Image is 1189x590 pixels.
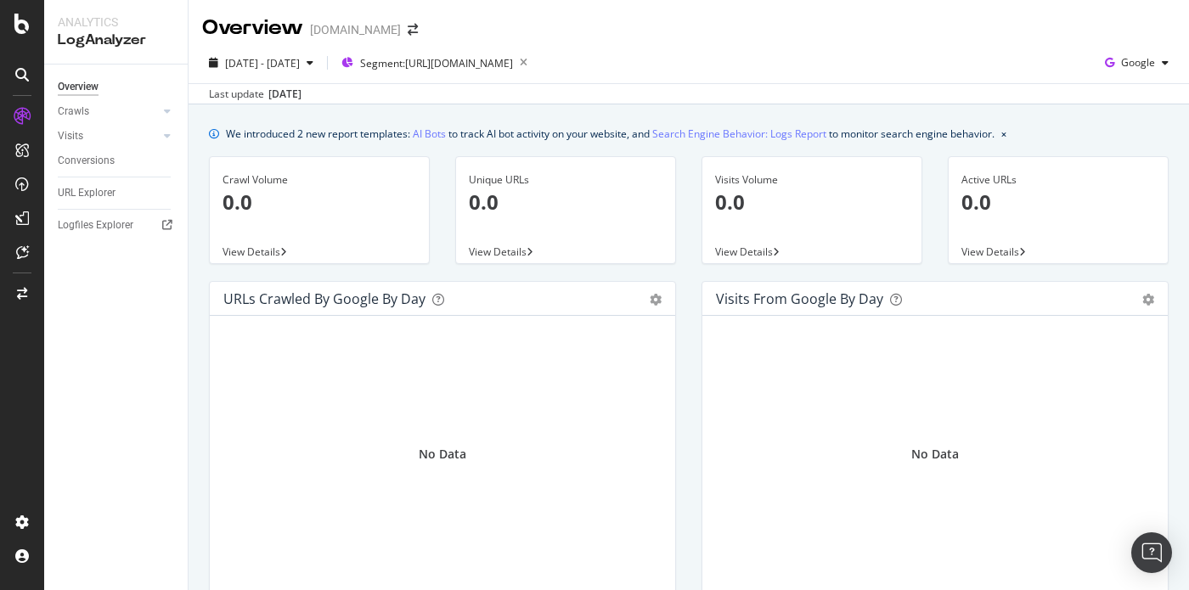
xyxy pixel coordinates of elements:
div: We introduced 2 new report templates: to track AI bot activity on your website, and to monitor se... [226,125,995,143]
p: 0.0 [715,188,909,216]
div: LogAnalyzer [58,31,174,50]
div: URLs Crawled by Google by day [223,290,425,307]
a: Search Engine Behavior: Logs Report [652,125,826,143]
div: Unique URLs [469,172,662,188]
div: URL Explorer [58,184,116,202]
div: [DATE] [268,87,301,102]
div: [DOMAIN_NAME] [310,21,401,38]
a: Conversions [58,152,176,170]
div: No Data [419,446,466,463]
a: Visits [58,127,159,145]
div: Visits Volume [715,172,909,188]
span: View Details [961,244,1019,259]
div: Crawl Volume [223,172,416,188]
div: Analytics [58,14,174,31]
span: View Details [469,244,527,259]
div: No Data [911,446,959,463]
button: close banner [997,121,1011,146]
button: Google [1098,49,1175,76]
p: 0.0 [223,188,416,216]
div: Crawls [58,103,89,121]
div: Overview [58,78,99,96]
div: Active URLs [961,172,1155,188]
div: info banner [209,125,1169,143]
div: Conversions [58,152,115,170]
button: [DATE] - [DATE] [202,49,320,76]
a: Crawls [58,103,159,121]
span: [DATE] - [DATE] [225,56,300,70]
span: Segment: [URL][DOMAIN_NAME] [360,56,513,70]
div: Overview [202,14,303,42]
button: Segment:[URL][DOMAIN_NAME] [335,49,534,76]
div: gear [650,294,662,306]
a: URL Explorer [58,184,176,202]
a: Overview [58,78,176,96]
a: AI Bots [413,125,446,143]
span: View Details [715,244,773,259]
div: Open Intercom Messenger [1131,532,1172,573]
p: 0.0 [469,188,662,216]
div: Last update [209,87,301,102]
p: 0.0 [961,188,1155,216]
div: Logfiles Explorer [58,216,133,234]
a: Logfiles Explorer [58,216,176,234]
div: gear [1142,294,1154,306]
div: Visits [58,127,83,145]
div: arrow-right-arrow-left [408,24,418,36]
div: Visits from Google by day [716,290,883,307]
span: Google [1121,55,1155,70]
span: View Details [223,244,280,259]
